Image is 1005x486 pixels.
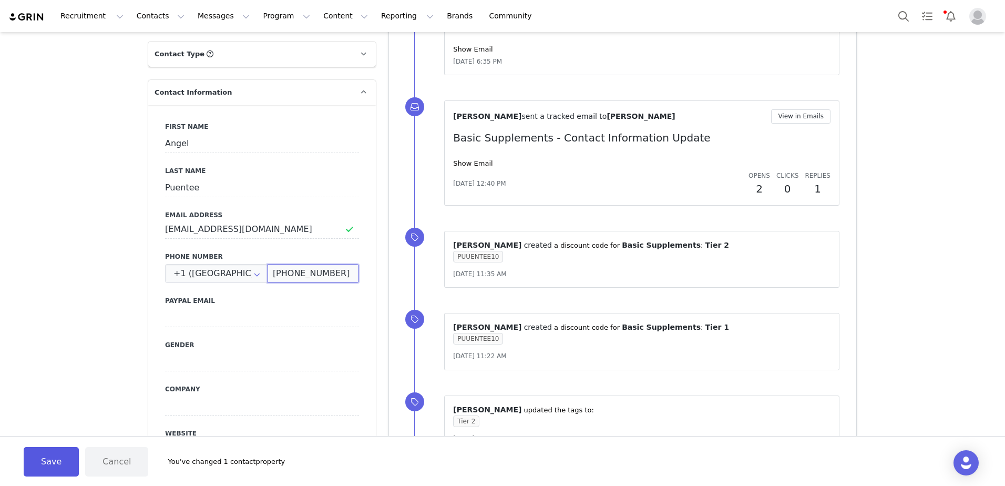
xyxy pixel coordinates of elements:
button: Profile [963,8,997,25]
span: Tier 2 [705,241,729,249]
span: [PERSON_NAME] [453,323,521,331]
span: Contact Type [155,49,204,59]
span: Basic Supplements [622,241,701,249]
a: Tasks [916,4,939,28]
span: [PERSON_NAME] [453,406,521,414]
p: ⁨ ⁩ updated the tags to: [453,404,830,416]
a: Show Email [453,45,493,53]
h2: 1 [805,181,830,197]
label: Company [165,384,359,394]
span: Clicks [776,172,798,179]
span: property [256,457,285,467]
img: placeholder-profile.jpg [969,8,986,25]
span: [PERSON_NAME] [453,241,521,249]
body: Rich Text Area. Press ALT-0 for help. [8,8,432,20]
a: Community [483,4,543,28]
span: [DATE] 6:35 PM [453,57,502,66]
button: Notifications [939,4,962,28]
button: Save [24,447,79,477]
span: [PERSON_NAME] [453,112,521,120]
input: (XXX) XXX-XXXX [268,264,359,283]
span: sent a tracked email to [521,112,607,120]
label: Email Address [165,210,359,220]
span: [DATE] 11:22 AM [453,352,506,360]
input: Email Address [165,220,359,239]
label: Paypal Email [165,296,359,306]
span: created [524,323,552,331]
span: Tier 1 [705,323,729,331]
p: ⁨ ⁩ ⁨ ⁩ a discount code for ⁨ ⁩: ⁨ ⁩ [453,322,830,333]
span: Replies [805,172,830,179]
h2: 0 [776,181,798,197]
button: Program [257,4,316,28]
span: Contact Information [155,87,232,98]
span: [DATE] 12:40 PM [453,179,506,188]
input: Country [165,264,268,283]
label: Website [165,429,359,438]
div: You've changed 1 contact [155,457,285,467]
a: Brands [440,4,482,28]
button: Contacts [130,4,191,28]
span: created [524,241,552,249]
label: Last Name [165,166,359,176]
span: Opens [748,172,770,179]
button: Content [317,4,374,28]
button: Search [892,4,915,28]
button: Reporting [375,4,440,28]
label: First Name [165,122,359,131]
div: United States [165,264,268,283]
span: [DATE] 11:35 AM [453,270,506,278]
a: Show Email [453,159,493,167]
span: Basic Supplements [622,323,701,331]
span: Tier 2 [453,416,479,427]
p: Basic Supplements - Contact Information Update [453,130,830,146]
div: Open Intercom Messenger [953,450,979,475]
p: ⁨ ⁩ ⁨ ⁩ a discount code for ⁨ ⁩: ⁨ ⁩ [453,240,830,251]
span: [DATE] 11:37 AM [453,435,506,442]
span: PUUENTEE10 [453,333,503,345]
span: PUUENTEE10 [453,251,503,262]
button: Cancel [85,447,148,477]
button: View in Emails [771,109,830,124]
button: Messages [191,4,256,28]
img: grin logo [8,12,45,22]
label: Gender [165,340,359,350]
span: [PERSON_NAME] [607,112,675,120]
button: Recruitment [54,4,130,28]
h2: 2 [748,181,770,197]
label: Phone Number [165,252,359,261]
